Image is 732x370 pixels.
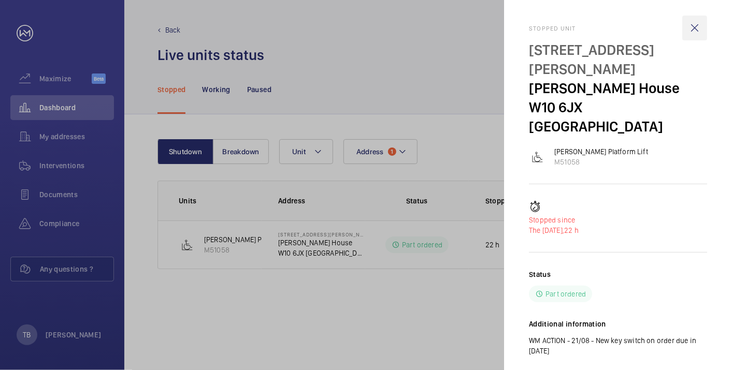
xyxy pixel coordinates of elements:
[529,319,707,329] h2: Additional information
[529,98,707,136] p: W10 6JX [GEOGRAPHIC_DATA]
[529,335,707,356] p: WM ACTION - 21/08 - New key switch on order due in [DATE]
[529,215,707,225] p: Stopped since
[529,79,707,98] p: [PERSON_NAME] House
[546,289,586,299] p: Part ordered
[529,226,564,234] span: The [DATE],
[529,225,707,235] p: 22 h
[554,157,648,167] p: M51058
[529,40,707,79] p: [STREET_ADDRESS][PERSON_NAME]
[529,269,551,279] h2: Status
[554,146,648,157] p: [PERSON_NAME] Platform Lift
[529,25,707,32] h2: Stopped unit
[532,151,544,163] img: platform_lift.svg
